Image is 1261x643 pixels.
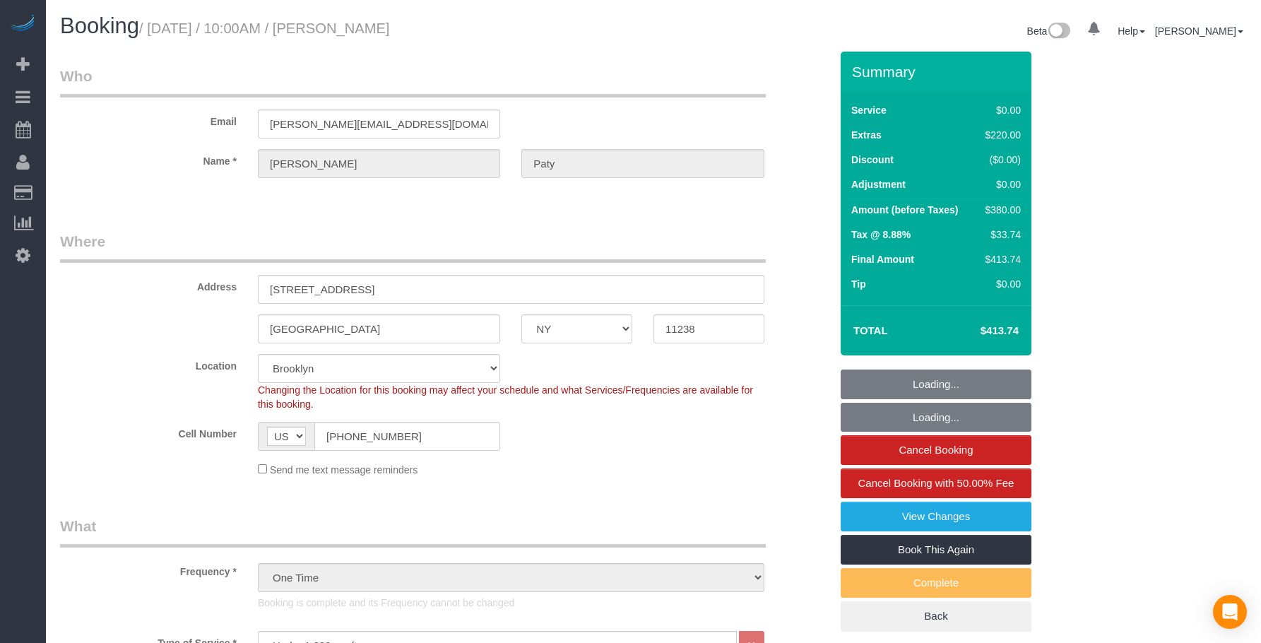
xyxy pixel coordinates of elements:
legend: What [60,516,766,548]
small: / [DATE] / 10:00AM / [PERSON_NAME] [139,20,389,36]
label: Tax @ 8.88% [851,228,911,242]
a: [PERSON_NAME] [1155,25,1243,37]
div: $0.00 [980,103,1021,117]
input: City [258,314,500,343]
strong: Total [853,324,888,336]
span: Changing the Location for this booking may affect your schedule and what Services/Frequencies are... [258,384,753,410]
span: Booking [60,13,139,38]
div: Open Intercom Messenger [1213,595,1247,629]
input: Last Name [521,149,764,178]
label: Frequency * [49,560,247,579]
label: Name * [49,149,247,168]
div: $413.74 [980,252,1021,266]
label: Final Amount [851,252,914,266]
label: Extras [851,128,882,142]
p: Booking is complete and its Frequency cannot be changed [258,596,764,610]
legend: Who [60,66,766,98]
label: Tip [851,277,866,291]
span: Send me text message reminders [270,464,418,476]
a: Book This Again [841,535,1031,565]
a: Back [841,601,1031,631]
input: Email [258,110,500,138]
label: Location [49,354,247,373]
div: $33.74 [980,228,1021,242]
span: Cancel Booking with 50.00% Fee [858,477,1014,489]
label: Amount (before Taxes) [851,203,958,217]
div: ($0.00) [980,153,1021,167]
a: Cancel Booking with 50.00% Fee [841,468,1031,498]
img: New interface [1047,23,1070,41]
img: Automaid Logo [8,14,37,34]
label: Address [49,275,247,294]
a: View Changes [841,502,1031,531]
a: Beta [1027,25,1071,37]
input: Zip Code [653,314,764,343]
label: Adjustment [851,177,906,191]
input: First Name [258,149,500,178]
input: Cell Number [314,422,500,451]
label: Email [49,110,247,129]
div: $0.00 [980,277,1021,291]
label: Cell Number [49,422,247,441]
label: Service [851,103,887,117]
h4: $413.74 [938,325,1019,337]
div: $0.00 [980,177,1021,191]
label: Discount [851,153,894,167]
legend: Where [60,231,766,263]
div: $220.00 [980,128,1021,142]
div: $380.00 [980,203,1021,217]
h3: Summary [852,64,1024,80]
a: Cancel Booking [841,435,1031,465]
a: Help [1118,25,1145,37]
